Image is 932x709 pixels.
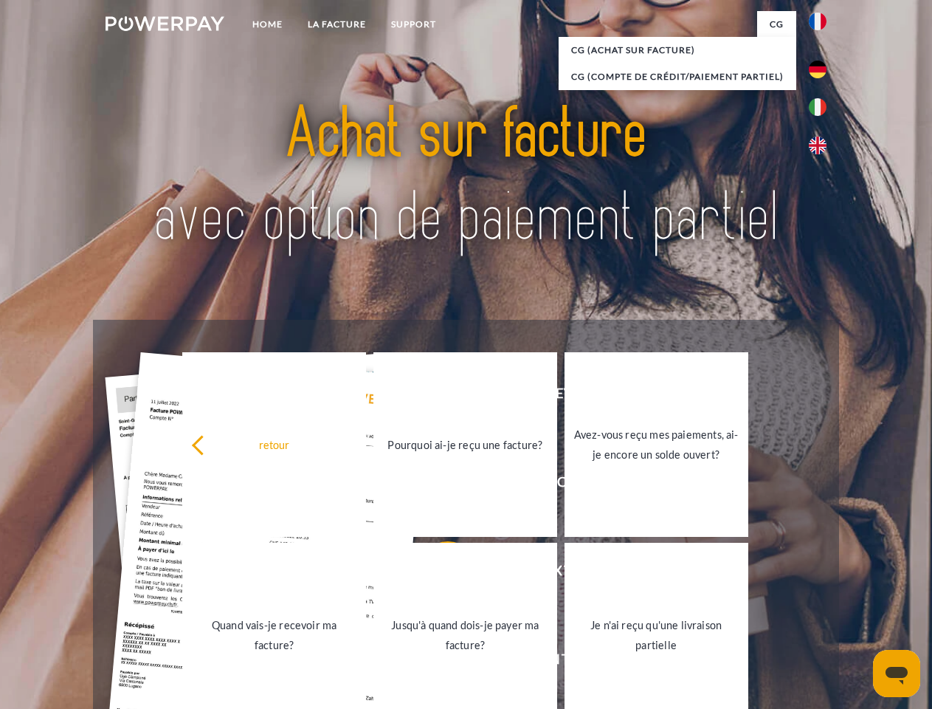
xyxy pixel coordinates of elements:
a: LA FACTURE [295,11,379,38]
div: Pourquoi ai-je reçu une facture? [382,434,548,454]
div: Avez-vous reçu mes paiements, ai-je encore un solde ouvert? [573,425,739,465]
a: CG (Compte de crédit/paiement partiel) [559,64,796,90]
iframe: Bouton de lancement de la fenêtre de messagerie [873,650,920,697]
img: fr [809,13,826,30]
img: title-powerpay_fr.svg [141,71,791,283]
img: de [809,61,826,78]
div: Jusqu'à quand dois-je payer ma facture? [382,615,548,655]
a: Avez-vous reçu mes paiements, ai-je encore un solde ouvert? [565,352,748,537]
div: retour [191,434,357,454]
a: Home [240,11,295,38]
img: it [809,98,826,116]
img: logo-powerpay-white.svg [106,16,224,31]
div: Quand vais-je recevoir ma facture? [191,615,357,655]
a: Support [379,11,449,38]
img: en [809,137,826,154]
a: CG (achat sur facture) [559,37,796,64]
a: CG [757,11,796,38]
div: Je n'ai reçu qu'une livraison partielle [573,615,739,655]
